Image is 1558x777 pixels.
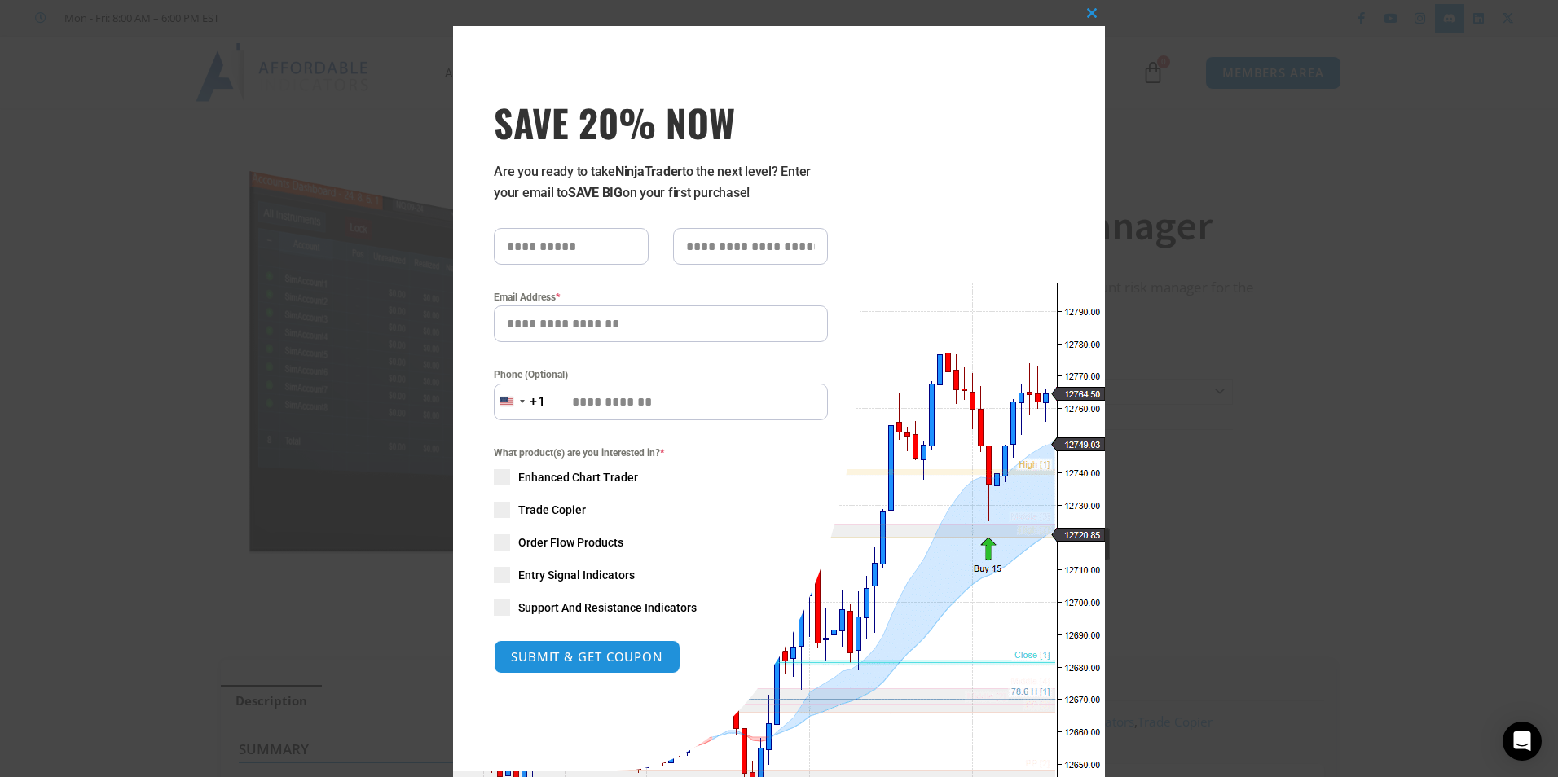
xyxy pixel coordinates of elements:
[494,289,828,305] label: Email Address
[494,445,828,461] span: What product(s) are you interested in?
[494,384,546,420] button: Selected country
[518,502,586,518] span: Trade Copier
[494,469,828,485] label: Enhanced Chart Trader
[494,640,680,674] button: SUBMIT & GET COUPON
[494,567,828,583] label: Entry Signal Indicators
[518,469,638,485] span: Enhanced Chart Trader
[494,367,828,383] label: Phone (Optional)
[530,392,546,413] div: +1
[518,599,697,616] span: Support And Resistance Indicators
[494,99,828,145] span: SAVE 20% NOW
[568,185,623,200] strong: SAVE BIG
[518,567,635,583] span: Entry Signal Indicators
[494,502,828,518] label: Trade Copier
[494,534,828,551] label: Order Flow Products
[1503,722,1542,761] div: Open Intercom Messenger
[494,599,828,616] label: Support And Resistance Indicators
[494,161,828,204] p: Are you ready to take to the next level? Enter your email to on your first purchase!
[518,534,623,551] span: Order Flow Products
[615,164,682,179] strong: NinjaTrader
